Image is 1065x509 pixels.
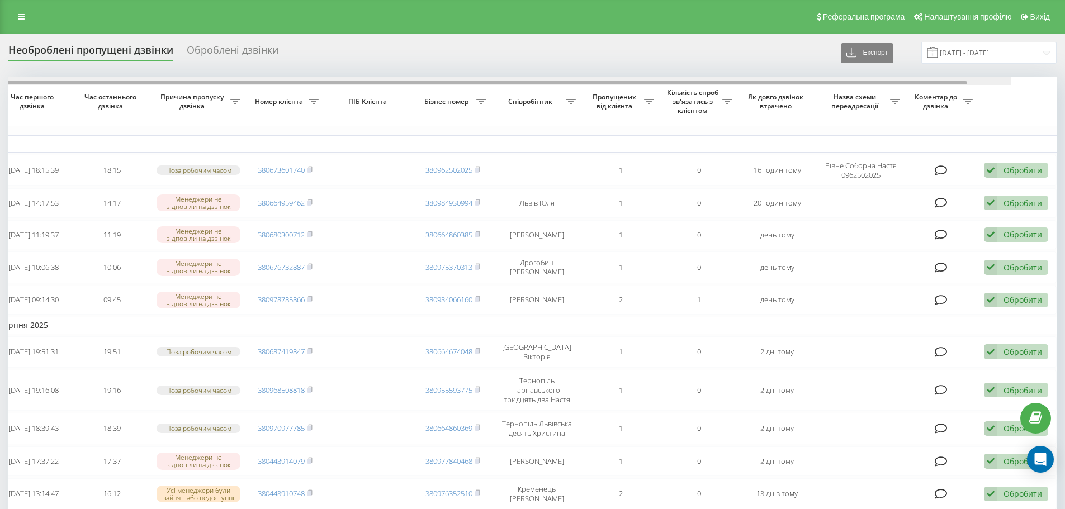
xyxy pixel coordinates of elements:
td: 09:45 [73,286,151,315]
div: Менеджери не відповіли на дзвінок [157,259,240,275]
div: Менеджери не відповіли на дзвінок [157,226,240,243]
div: Обробити [1004,456,1042,467]
td: день тому [738,286,816,315]
td: 1 [581,370,660,411]
div: Менеджери не відповіли на дзвінок [157,194,240,211]
a: 380664860385 [425,230,472,240]
td: Тернопіль Тарнавського тридцять два Настя [492,370,581,411]
div: Обробити [1004,488,1042,499]
td: день тому [738,251,816,283]
span: Час останнього дзвінка [82,93,142,110]
span: Налаштування профілю [924,12,1011,21]
td: 14:17 [73,188,151,218]
a: 380970977785 [258,423,305,433]
div: Менеджери не відповіли на дзвінок [157,453,240,469]
td: день тому [738,220,816,250]
div: Поза робочим часом [157,386,240,395]
td: 0 [660,220,738,250]
div: Обробити [1004,165,1042,175]
a: 380673601740 [258,165,305,175]
td: 2 дні тому [738,336,816,368]
a: 380984930994 [425,198,472,208]
a: 380978785866 [258,294,305,305]
td: 11:19 [73,220,151,250]
span: Реферальна програма [823,12,905,21]
span: Як довго дзвінок втрачено [747,93,807,110]
td: 19:16 [73,370,151,411]
td: 1 [581,155,660,186]
a: 380934066160 [425,294,472,305]
span: Бізнес номер [419,97,476,106]
a: 380680300712 [258,230,305,240]
div: Обробити [1004,198,1042,208]
div: Поза робочим часом [157,347,240,356]
a: 380955593775 [425,385,472,395]
td: 1 [581,188,660,218]
div: Необроблені пропущені дзвінки [8,44,173,61]
td: 19:51 [73,336,151,368]
span: Назва схеми переадресації [822,93,890,110]
a: 380968508818 [258,385,305,395]
a: 380664860369 [425,423,472,433]
a: 380443914079 [258,456,305,466]
td: 2 дні тому [738,413,816,444]
td: Львів Юля [492,188,581,218]
div: Поза робочим часом [157,424,240,433]
td: 1 [581,251,660,283]
td: 1 [581,413,660,444]
button: Експорт [841,43,893,63]
span: Коментар до дзвінка [911,93,963,110]
div: Обробити [1004,385,1042,396]
td: Дрогобич [PERSON_NAME] [492,251,581,283]
td: 0 [660,446,738,476]
td: Тернопіль Львівська десять Христина [492,413,581,444]
div: Open Intercom Messenger [1027,446,1054,473]
td: Рівне Соборна Настя 0962502025 [816,155,906,186]
td: 1 [581,336,660,368]
div: Менеджери не відповіли на дзвінок [157,292,240,308]
span: Пропущених від клієнта [587,93,644,110]
td: [PERSON_NAME] [492,286,581,315]
span: Співробітник [498,97,566,106]
td: 1 [660,286,738,315]
span: Час першого дзвінка [3,93,64,110]
td: 1 [581,220,660,250]
a: 380975370313 [425,262,472,272]
span: Номер клієнта [252,97,309,106]
a: 380977840468 [425,456,472,466]
a: 380443910748 [258,488,305,498]
td: 2 [581,286,660,315]
div: Обробити [1004,346,1042,357]
div: Оброблені дзвінки [187,44,278,61]
a: 380676732887 [258,262,305,272]
td: 0 [660,413,738,444]
div: Обробити [1004,229,1042,240]
div: Поза робочим часом [157,165,240,175]
td: 1 [581,446,660,476]
a: 380687419847 [258,346,305,356]
span: Кількість спроб зв'язатись з клієнтом [665,88,722,115]
span: Причина пропуску дзвінка [157,93,230,110]
td: 0 [660,155,738,186]
a: 380664674048 [425,346,472,356]
a: 380962502025 [425,165,472,175]
td: 16 годин тому [738,155,816,186]
a: 380976352510 [425,488,472,498]
td: 17:37 [73,446,151,476]
td: 20 годин тому [738,188,816,218]
td: 2 дні тому [738,370,816,411]
td: 10:06 [73,251,151,283]
div: Обробити [1004,294,1042,305]
div: Усі менеджери були зайняті або недоступні [157,486,240,502]
td: 18:39 [73,413,151,444]
td: [GEOGRAPHIC_DATA] Вікторія [492,336,581,368]
td: 18:15 [73,155,151,186]
td: 0 [660,251,738,283]
span: ПІБ Клієнта [334,97,404,106]
td: 0 [660,336,738,368]
td: 0 [660,370,738,411]
td: 2 дні тому [738,446,816,476]
td: [PERSON_NAME] [492,220,581,250]
div: Обробити [1004,262,1042,273]
span: Вихід [1030,12,1050,21]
